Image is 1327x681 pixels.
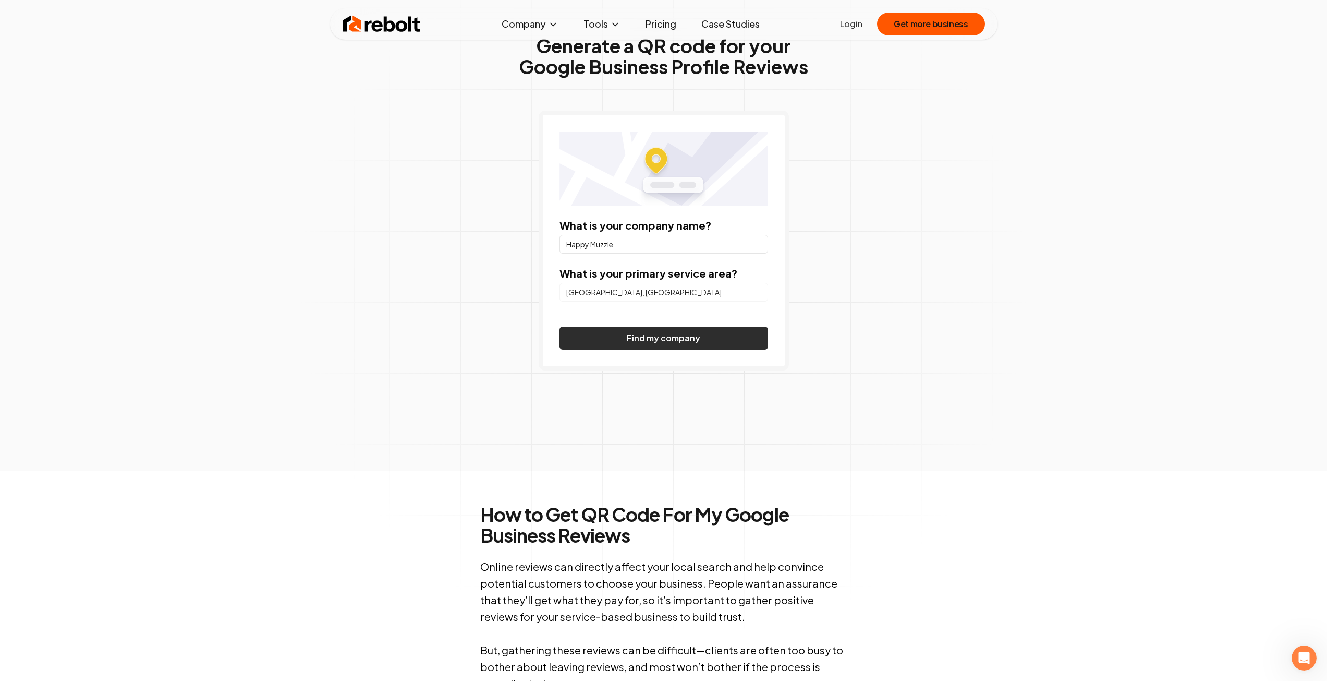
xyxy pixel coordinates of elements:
[840,18,862,30] a: Login
[559,283,768,302] input: City or county or neighborhood
[693,14,768,34] a: Case Studies
[559,219,711,232] label: What is your company name?
[343,14,421,34] img: Rebolt Logo
[559,132,768,206] img: Location map
[637,14,685,34] a: Pricing
[493,14,567,34] button: Company
[559,267,737,280] label: What is your primary service area?
[519,35,808,77] h1: Generate a QR code for your Google Business Profile Reviews
[480,504,847,546] h2: How to Get QR Code For My Google Business Reviews
[1292,646,1317,671] iframe: Intercom live chat
[559,235,768,254] input: Company Name
[559,327,768,350] button: Find my company
[575,14,629,34] button: Tools
[877,13,984,35] button: Get more business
